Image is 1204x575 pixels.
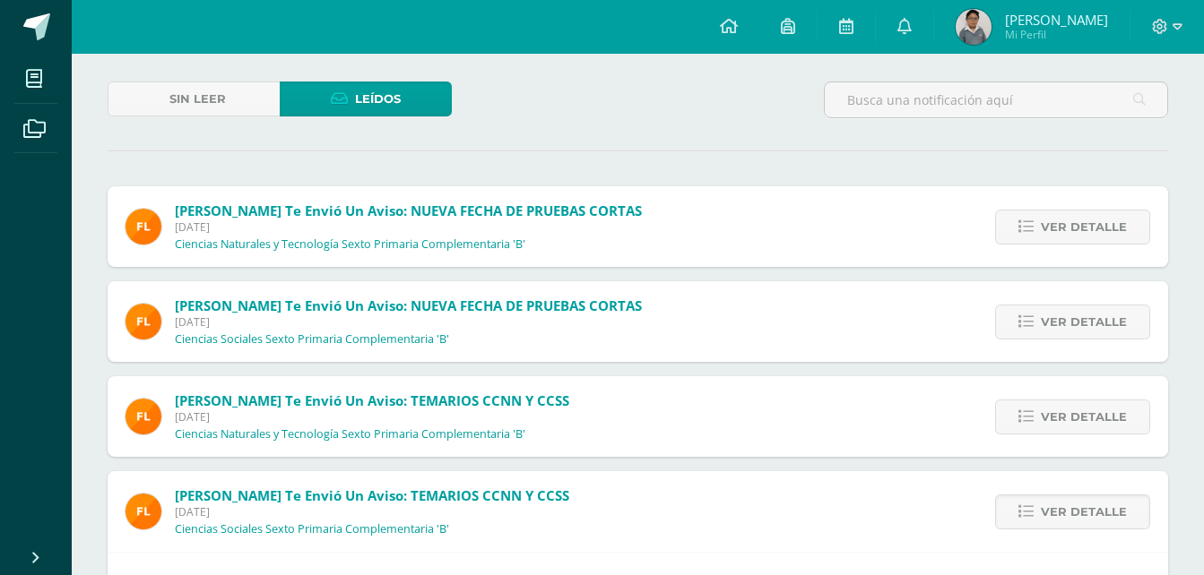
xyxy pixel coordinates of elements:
[175,522,449,536] p: Ciencias Sociales Sexto Primaria Complementaria 'B'
[126,304,161,339] img: 00e92e5268842a5da8ad8efe5964f981.png
[1041,210,1127,244] span: Ver detalle
[108,82,280,116] a: Sin leer
[1041,305,1127,339] span: Ver detalle
[175,237,525,252] p: Ciencias Naturales y Tecnología Sexto Primaria Complementaria 'B'
[1041,400,1127,433] span: Ver detalle
[126,493,161,529] img: 00e92e5268842a5da8ad8efe5964f981.png
[126,399,161,434] img: 00e92e5268842a5da8ad8efe5964f981.png
[825,82,1167,117] input: Busca una notificación aquí
[355,82,401,116] span: Leídos
[1005,27,1108,42] span: Mi Perfil
[175,427,525,442] p: Ciencias Naturales y Tecnología Sexto Primaria Complementaria 'B'
[169,82,226,116] span: Sin leer
[280,82,452,116] a: Leídos
[956,9,992,45] img: 469aba7255fb97492fe1fba9f669ce17.png
[175,332,449,347] p: Ciencias Sociales Sexto Primaria Complementaria 'B'
[175,391,569,409] span: [PERSON_NAME] te envió un aviso: TEMARIOS CCNN Y CCSS
[175,504,569,519] span: [DATE]
[175,486,569,504] span: [PERSON_NAME] te envió un aviso: TEMARIOS CCNN Y CCSS
[126,209,161,245] img: 00e92e5268842a5da8ad8efe5964f981.png
[175,202,642,219] span: [PERSON_NAME] te envió un aviso: NUEVA FECHA DE PRUEBAS CORTAS
[175,314,642,330] span: [DATE]
[175,219,642,235] span: [DATE]
[1041,495,1127,528] span: Ver detalle
[1005,11,1108,29] span: [PERSON_NAME]
[175,296,642,314] span: [PERSON_NAME] te envió un aviso: NUEVA FECHA DE PRUEBAS CORTAS
[175,409,569,425] span: [DATE]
